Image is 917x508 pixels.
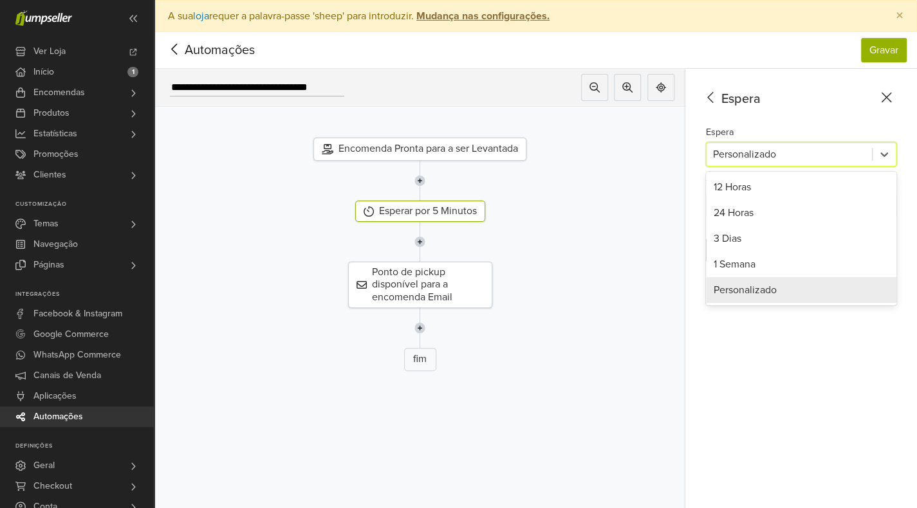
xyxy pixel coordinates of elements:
[33,476,72,496] span: Checkout
[706,277,896,303] div: Personalizado
[348,262,492,308] div: Ponto de pickup disponível para a encomenda Email
[33,304,122,324] span: Facebook & Instagram
[706,226,896,251] div: 3 Dias
[706,125,734,140] label: Espera
[127,67,138,77] span: 1
[33,82,85,103] span: Encomendas
[15,442,154,450] p: Definições
[883,1,916,32] button: Close
[416,10,550,23] strong: Mudança nas configurações.
[33,234,78,255] span: Navegação
[33,406,83,427] span: Automações
[706,174,896,200] div: 12 Horas
[33,365,101,386] span: Canais de Venda
[414,161,425,201] img: line-7960e5f4d2b50ad2986e.svg
[33,213,59,234] span: Temas
[33,62,54,82] span: Início
[33,144,79,165] span: Promoções
[706,200,896,226] div: 24 Horas
[33,165,66,185] span: Clientes
[404,348,436,371] div: fim
[861,38,907,62] button: Gravar
[15,291,154,298] p: Integrações
[701,89,896,109] div: Espera
[33,123,77,144] span: Estatísticas
[15,201,154,208] p: Customização
[33,41,66,62] span: Ver Loja
[355,201,485,222] div: Esperar por 5 Minutos
[896,6,903,25] span: ×
[33,345,121,365] span: WhatsApp Commerce
[313,138,526,161] div: Encomenda Pronta para a ser Levantada
[414,222,425,262] img: line-7960e5f4d2b50ad2986e.svg
[414,308,425,348] img: line-7960e5f4d2b50ad2986e.svg
[33,103,69,123] span: Produtos
[706,251,896,277] div: 1 Semana
[33,324,109,345] span: Google Commerce
[33,255,64,275] span: Páginas
[165,41,235,60] span: Automações
[33,386,77,406] span: Aplicações
[193,10,209,23] a: loja
[414,10,550,23] a: Mudança nas configurações.
[33,455,55,476] span: Geral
